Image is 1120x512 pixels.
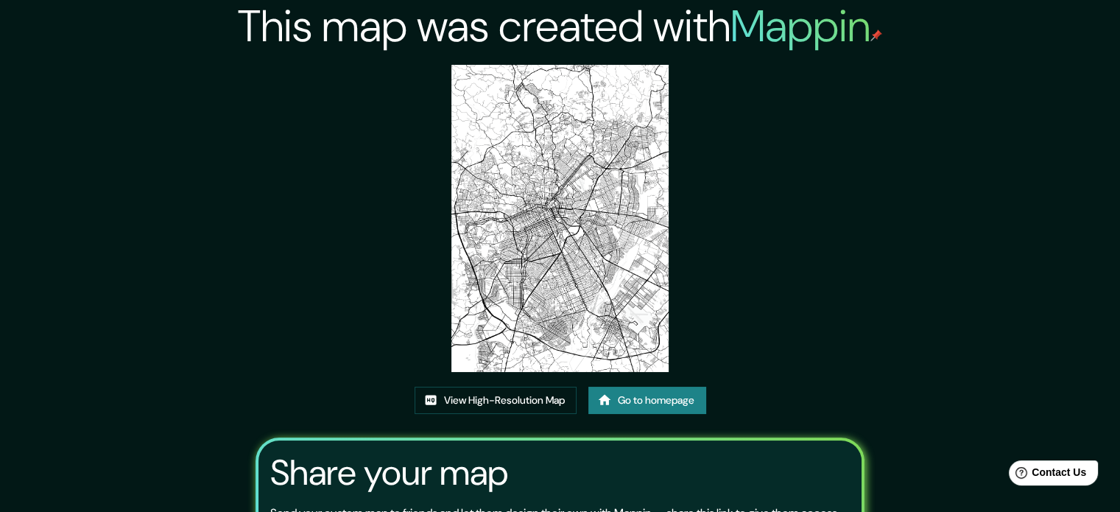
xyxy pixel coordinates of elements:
[870,29,882,41] img: mappin-pin
[588,387,706,414] a: Go to homepage
[451,65,669,372] img: created-map
[270,452,508,494] h3: Share your map
[989,455,1104,496] iframe: Help widget launcher
[415,387,577,414] a: View High-Resolution Map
